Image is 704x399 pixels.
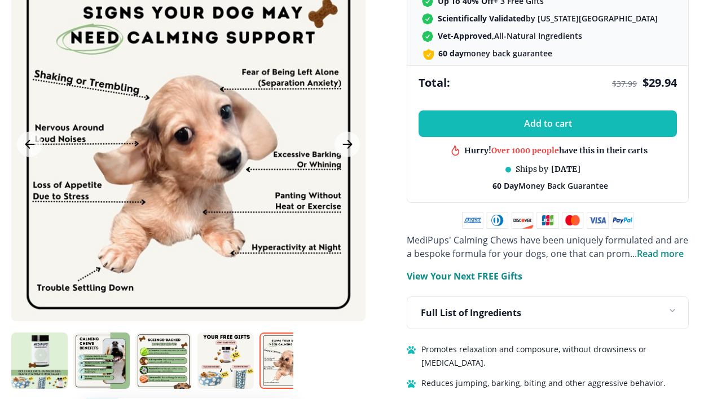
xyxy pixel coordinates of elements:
[11,333,68,389] img: Calming Chews | Natural Dog Supplements
[407,269,522,283] p: View Your Next FREE Gifts
[73,333,130,389] img: Calming Chews | Natural Dog Supplements
[421,343,689,370] span: Promotes relaxation and composure, without drowsiness or [MEDICAL_DATA].
[438,13,658,24] span: by [US_STATE][GEOGRAPHIC_DATA]
[419,75,450,90] span: Total:
[438,48,552,59] span: money back guarantee
[438,48,464,59] strong: 60 day
[438,30,582,41] span: All-Natural Ingredients
[462,212,633,229] img: payment methods
[17,132,42,157] button: Previous Image
[438,30,494,41] strong: Vet-Approved,
[637,247,684,260] span: Read more
[259,333,316,389] img: Calming Chews | Natural Dog Supplements
[630,247,684,260] span: ...
[407,247,630,260] span: a bespoke formula for your dogs, one that can prom
[135,333,192,389] img: Calming Chews | Natural Dog Supplements
[421,306,521,320] p: Full List of Ingredients
[524,118,572,129] span: Add to cart
[464,135,648,145] div: Hurry! have this in their carts
[421,376,666,390] span: Reduces jumping, barking, biting and other aggressive behavior.
[507,148,604,159] div: in this shop
[551,164,580,175] span: [DATE]
[335,132,360,157] button: Next Image
[438,13,526,24] strong: Scientifically Validated
[507,148,558,158] span: Best product
[516,164,548,175] span: Ships by
[407,234,688,246] span: MediPups' Calming Chews have been uniquely formulated and are
[612,78,637,89] span: $ 37.99
[492,180,518,191] strong: 60 Day
[491,135,559,145] span: Over 1000 people
[419,110,677,137] button: Add to cart
[492,180,608,191] span: Money Back Guarantee
[643,75,677,90] span: $ 29.94
[197,333,254,389] img: Calming Chews | Natural Dog Supplements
